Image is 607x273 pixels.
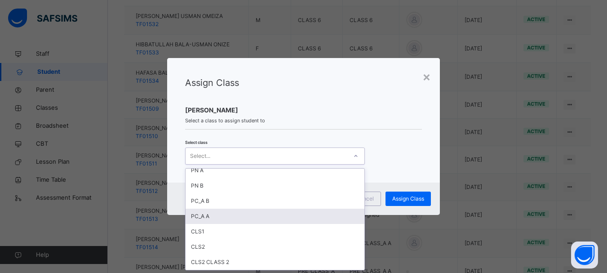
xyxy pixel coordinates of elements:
[186,255,364,270] div: CLS2 CLASS 2
[186,163,364,178] div: PN A
[186,209,364,224] div: PC_A A
[186,239,364,255] div: CLS2
[190,148,210,165] div: Select...
[422,67,431,86] div: ×
[185,105,422,115] span: [PERSON_NAME]
[356,195,374,203] span: Cancel
[392,195,424,203] span: Assign Class
[185,117,422,125] span: Select a class to assign student to
[185,140,208,145] span: Select class
[571,242,598,269] button: Open asap
[186,224,364,239] div: CLS1
[186,178,364,193] div: PN B
[186,193,364,209] div: PC_A B
[185,77,239,88] span: Assign Class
